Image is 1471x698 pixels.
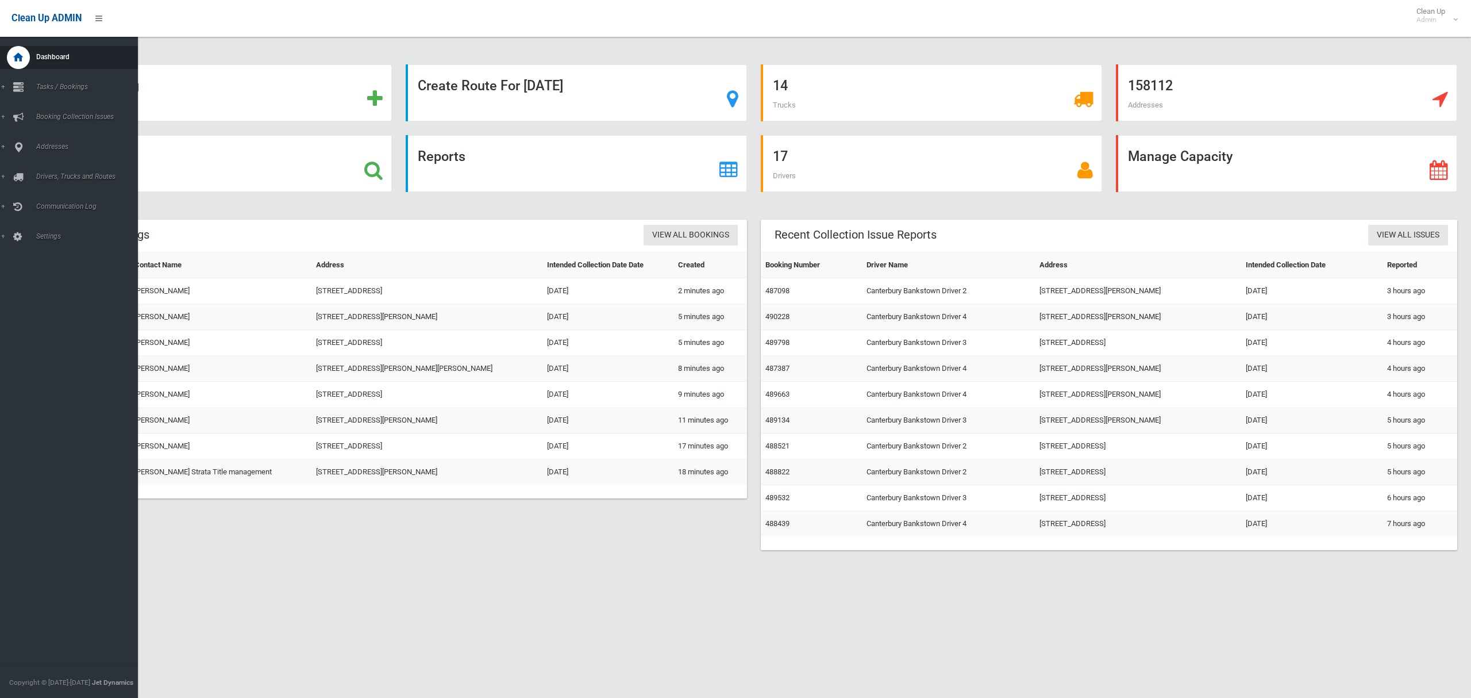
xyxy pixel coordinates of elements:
a: Reports [406,135,747,192]
a: 489798 [765,338,790,347]
td: 7 hours ago [1383,511,1457,537]
td: Canterbury Bankstown Driver 3 [862,330,1035,356]
a: Search [51,135,392,192]
td: [STREET_ADDRESS] [311,330,542,356]
td: Canterbury Bankstown Driver 2 [862,434,1035,459]
td: Canterbury Bankstown Driver 2 [862,278,1035,304]
a: Manage Capacity [1116,135,1457,192]
th: Address [311,252,542,278]
a: 487387 [765,364,790,373]
td: [STREET_ADDRESS] [311,434,542,459]
td: [STREET_ADDRESS][PERSON_NAME] [311,459,542,485]
a: 14 Trucks [761,64,1102,121]
td: 9 minutes ago [673,382,747,408]
td: [DATE] [1241,511,1383,537]
a: 487098 [765,286,790,295]
th: Reported [1383,252,1457,278]
td: [STREET_ADDRESS] [1035,511,1242,537]
td: 5 hours ago [1383,408,1457,434]
td: [STREET_ADDRESS][PERSON_NAME] [1035,408,1242,434]
td: [DATE] [542,382,673,408]
td: Canterbury Bankstown Driver 4 [862,382,1035,408]
td: [STREET_ADDRESS] [1035,459,1242,485]
span: Tasks / Bookings [33,83,138,91]
th: Intended Collection Date Date [542,252,673,278]
td: 8 minutes ago [673,356,747,382]
a: 489532 [765,493,790,502]
td: Canterbury Bankstown Driver 3 [862,485,1035,511]
a: 488521 [765,442,790,450]
td: [DATE] [542,408,673,434]
td: [PERSON_NAME] [130,382,312,408]
span: Communication Log [33,202,138,210]
td: 17 minutes ago [673,434,747,459]
td: [STREET_ADDRESS] [311,382,542,408]
td: [STREET_ADDRESS][PERSON_NAME] [311,408,542,434]
td: [DATE] [542,434,673,459]
td: [DATE] [542,304,673,330]
th: Intended Collection Date [1241,252,1383,278]
span: Drivers, Trucks and Routes [33,172,138,181]
td: 2 minutes ago [673,278,747,304]
td: [PERSON_NAME] [130,330,312,356]
span: Settings [33,232,138,240]
th: Address [1035,252,1242,278]
td: [STREET_ADDRESS] [1035,434,1242,459]
span: Addresses [33,143,138,151]
strong: Manage Capacity [1128,148,1233,164]
a: 488822 [765,467,790,476]
td: Canterbury Bankstown Driver 4 [862,356,1035,382]
header: Recent Collection Issue Reports [761,224,950,246]
a: 17 Drivers [761,135,1102,192]
td: [DATE] [1241,330,1383,356]
td: Canterbury Bankstown Driver 3 [862,408,1035,434]
td: [STREET_ADDRESS][PERSON_NAME] [311,304,542,330]
td: [DATE] [542,278,673,304]
a: 489134 [765,416,790,424]
td: 5 minutes ago [673,330,747,356]
th: Created [673,252,747,278]
strong: Reports [418,148,465,164]
td: [DATE] [1241,304,1383,330]
span: Drivers [773,171,796,180]
td: [DATE] [1241,356,1383,382]
td: [STREET_ADDRESS] [1035,485,1242,511]
td: [DATE] [1241,382,1383,408]
td: [PERSON_NAME] [130,434,312,459]
td: 4 hours ago [1383,382,1457,408]
td: [PERSON_NAME] [130,278,312,304]
span: Copyright © [DATE]-[DATE] [9,678,90,687]
td: [DATE] [542,330,673,356]
td: [STREET_ADDRESS][PERSON_NAME] [1035,382,1242,408]
td: 5 hours ago [1383,434,1457,459]
td: [STREET_ADDRESS] [1035,330,1242,356]
td: [PERSON_NAME] [130,304,312,330]
strong: Create Route For [DATE] [418,78,563,94]
strong: 14 [773,78,788,94]
td: [STREET_ADDRESS][PERSON_NAME] [1035,304,1242,330]
td: [PERSON_NAME] Strata Title management [130,459,312,485]
td: Canterbury Bankstown Driver 4 [862,304,1035,330]
strong: Jet Dynamics [92,678,133,687]
td: [STREET_ADDRESS][PERSON_NAME] [1035,278,1242,304]
th: Driver Name [862,252,1035,278]
td: 3 hours ago [1383,304,1457,330]
td: [STREET_ADDRESS] [311,278,542,304]
td: 5 hours ago [1383,459,1457,485]
a: 490228 [765,312,790,321]
td: [DATE] [1241,408,1383,434]
td: [PERSON_NAME] [130,356,312,382]
td: 3 hours ago [1383,278,1457,304]
td: [DATE] [542,356,673,382]
a: View All Issues [1368,225,1448,246]
a: 488439 [765,519,790,528]
td: [STREET_ADDRESS][PERSON_NAME][PERSON_NAME] [311,356,542,382]
span: Addresses [1128,101,1163,109]
strong: 17 [773,148,788,164]
a: 489663 [765,390,790,398]
small: Admin [1416,16,1445,24]
td: [DATE] [1241,459,1383,485]
td: [DATE] [542,459,673,485]
td: Canterbury Bankstown Driver 4 [862,511,1035,537]
td: 6 hours ago [1383,485,1457,511]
